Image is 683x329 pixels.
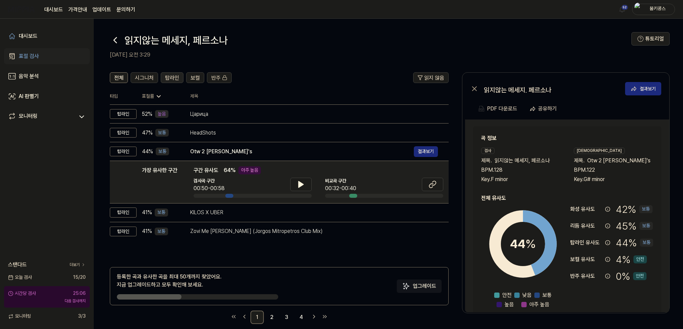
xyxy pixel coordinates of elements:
div: 4 % [616,252,647,266]
button: 전체 [110,72,128,83]
span: 검사곡 구간 [194,178,225,184]
div: Otw 2 [PERSON_NAME]'s [190,148,414,156]
button: 튜토리얼 [631,32,670,46]
button: 탑라인 [161,72,183,83]
div: 높음 [155,110,168,118]
span: 읽지않는 메세지, 페르소나 [495,157,550,165]
h2: 곡 정보 [481,134,653,142]
span: 64 % [224,166,236,174]
div: 보통 [155,228,168,236]
span: 안전 [502,291,512,299]
button: 읽지 않음 [413,72,449,83]
span: 41 % [142,227,152,235]
span: 44 % [142,148,153,156]
div: BPM. 122 [574,166,653,174]
div: 표절률 [142,93,179,100]
div: 모니터링 [19,112,37,121]
div: 읽지않는 메세지, 페르소나 [484,85,618,93]
a: 문의하기 [117,6,135,14]
h2: 전체 유사도 [481,194,653,202]
div: 표절 검사 [19,52,39,60]
button: 공유하기 [527,102,562,115]
span: 제목 . [481,157,492,165]
div: BPM. 128 [481,166,560,174]
span: 아주 높음 [529,301,549,309]
div: 음악 분석 [19,72,39,80]
div: 보통 [155,129,169,137]
span: 47 % [142,129,153,137]
a: 곡 정보검사제목.읽지않는 메세지, 페르소나BPM.128Key.F minor[DEMOGRAPHIC_DATA]제목.Otw 2 [PERSON_NAME]'sBPM.122Key.G# ... [465,119,669,312]
h2: [DATE] 오전 3:29 [110,51,631,59]
div: Key. G# minor [574,175,653,183]
a: Sparkles업그레이드 [397,285,442,292]
div: 시간당 검사 [8,290,36,297]
span: 52 % [142,110,152,118]
div: 대시보드 [19,32,37,40]
div: 탑라인 [110,227,137,237]
a: 대시보드 [44,6,63,14]
span: 탑라인 [165,74,179,82]
span: 15 / 20 [73,274,86,281]
div: 44 % [616,236,653,250]
div: 45 % [616,219,653,233]
a: 업데이트 [92,6,111,14]
div: 탑라인 유사도 [570,239,602,247]
span: % [525,237,536,251]
span: 제목 . [574,157,585,165]
div: AI 판별기 [19,92,39,100]
span: 보컬 [191,74,200,82]
a: Go to next page [309,312,319,321]
a: 더보기 [70,262,86,268]
div: 00:32-00:40 [325,184,356,192]
img: profile [634,3,642,16]
div: 아주 높음 [238,166,261,174]
button: 업그레이드 [397,279,442,293]
div: 보통 [639,205,653,213]
div: 보통 [156,148,169,156]
div: 다음 검사까지 [8,298,86,304]
span: Otw 2 [PERSON_NAME]'s [587,157,651,165]
div: 리듬 유사도 [570,222,602,230]
div: 52 [621,5,628,10]
div: 보통 [155,209,168,217]
a: 모니터링 [8,112,75,121]
span: 읽지 않음 [424,74,444,82]
div: Key. F minor [481,175,560,183]
button: 결과보기 [414,146,438,157]
div: 보컬 유사도 [570,255,602,263]
div: 공유하기 [538,104,557,113]
button: 보컬 [186,72,204,83]
div: 25:06 [73,290,86,297]
img: 알림 [618,5,626,13]
div: 44 [510,235,536,253]
div: 결과보기 [640,85,656,92]
span: 시그니처 [135,74,154,82]
div: 붐키콩스 [644,5,671,13]
div: 탑라인 [110,208,137,218]
span: 전체 [114,74,124,82]
div: PDF 다운로드 [487,104,517,113]
div: 안전 [633,272,647,280]
a: 4 [295,311,308,324]
div: 탑라인 [110,147,137,157]
button: 가격안내 [68,6,87,14]
button: 결과보기 [625,82,661,95]
div: 0 % [616,269,647,283]
span: 오늘 검사 [8,274,32,281]
span: 스탠다드 [8,261,27,269]
div: 00:50-00:58 [194,184,225,192]
span: 반주 [211,74,221,82]
span: 3 / 3 [78,313,86,320]
div: 반주 유사도 [570,272,602,280]
a: 대시보드 [4,28,90,44]
div: 보통 [639,222,653,230]
div: 화성 유사도 [570,205,602,213]
button: 반주 [207,72,232,83]
div: 등록한 곡과 유사한 곡을 최대 50개까지 찾았어요. 지금 업그레이드하고 모두 확인해 보세요. [117,273,222,289]
button: 알림52 [617,4,627,15]
div: 탑라인 [110,109,137,119]
div: Zovi Me [PERSON_NAME] (Jorgos Mitropetros Club Mix) [190,227,438,235]
a: AI 판별기 [4,88,90,104]
div: 보통 [640,239,653,247]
